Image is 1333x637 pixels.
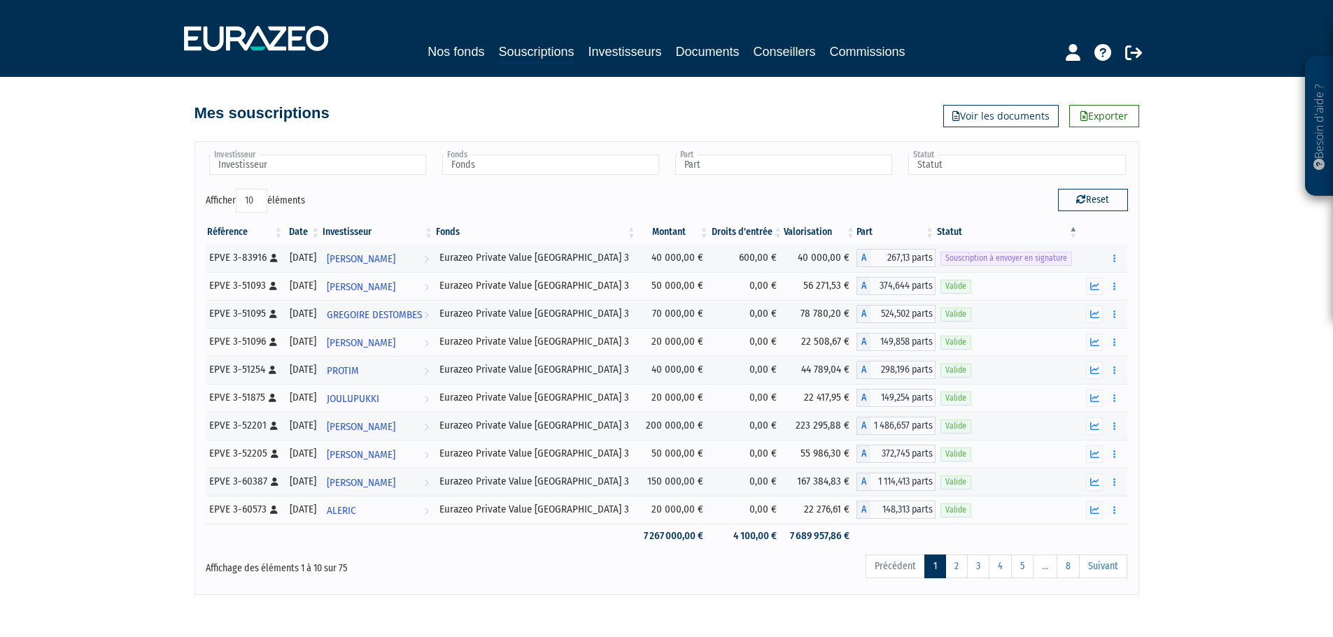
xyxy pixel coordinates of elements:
[184,26,328,51] img: 1732889491-logotype_eurazeo_blanc_rvb.png
[289,446,316,461] div: [DATE]
[439,278,633,293] div: Eurazeo Private Value [GEOGRAPHIC_DATA] 3
[710,496,784,524] td: 0,00 €
[284,220,321,244] th: Date: activer pour trier la colonne par ordre croissant
[206,189,305,213] label: Afficher éléments
[856,277,870,295] span: A
[940,308,971,321] span: Valide
[830,42,905,62] a: Commissions
[327,386,379,412] span: JOULUPUKKI
[327,302,422,328] span: GREGOIRE DESTOMBES
[439,474,633,489] div: Eurazeo Private Value [GEOGRAPHIC_DATA] 3
[327,246,395,272] span: [PERSON_NAME]
[321,328,435,356] a: [PERSON_NAME]
[637,496,710,524] td: 20 000,00 €
[856,277,936,295] div: A - Eurazeo Private Value Europe 3
[439,390,633,405] div: Eurazeo Private Value [GEOGRAPHIC_DATA] 3
[289,390,316,405] div: [DATE]
[327,358,359,384] span: PROTIM
[710,384,784,412] td: 0,00 €
[209,502,280,517] div: EPVE 3-60573
[784,412,856,440] td: 223 295,88 €
[271,450,278,458] i: [Français] Personne physique
[424,330,429,356] i: Voir l'investisseur
[439,446,633,461] div: Eurazeo Private Value [GEOGRAPHIC_DATA] 3
[1058,189,1128,211] button: Reset
[784,384,856,412] td: 22 417,95 €
[327,498,356,524] span: ALERIC
[637,412,710,440] td: 200 000,00 €
[289,250,316,265] div: [DATE]
[940,475,971,489] span: Valide
[856,249,870,267] span: A
[588,42,661,62] a: Investisseurs
[637,272,710,300] td: 50 000,00 €
[945,554,968,578] a: 2
[1011,554,1034,578] a: 5
[856,305,870,323] span: A
[209,334,280,349] div: EPVE 3-51096
[209,390,280,405] div: EPVE 3-51875
[321,300,435,328] a: GREGOIRE DESTOMBES
[209,362,280,377] div: EPVE 3-51254
[321,244,435,272] a: [PERSON_NAME]
[676,42,740,62] a: Documents
[209,418,280,433] div: EPVE 3-52201
[784,524,856,548] td: 7 689 957,86 €
[710,300,784,328] td: 0,00 €
[710,412,784,440] td: 0,00 €
[870,501,936,519] span: 148,313 parts
[424,302,429,328] i: Voir l'investisseur
[270,422,278,430] i: [Français] Personne physique
[856,333,936,351] div: A - Eurazeo Private Value Europe 3
[321,220,435,244] th: Investisseur: activer pour trier la colonne par ordre croissant
[269,394,276,402] i: [Français] Personne physique
[870,445,936,463] span: 372,745 parts
[870,473,936,491] span: 1 114,413 parts
[270,506,278,514] i: [Français] Personne physique
[870,305,936,323] span: 524,502 parts
[940,252,1072,265] span: Souscription à envoyer en signature
[637,220,710,244] th: Montant: activer pour trier la colonne par ordre croissant
[271,478,278,486] i: [Français] Personne physique
[424,246,429,272] i: Voir l'investisseur
[424,358,429,384] i: Voir l'investisseur
[209,446,280,461] div: EPVE 3-52205
[269,310,277,318] i: [Français] Personne physique
[710,356,784,384] td: 0,00 €
[856,305,936,323] div: A - Eurazeo Private Value Europe 3
[856,501,870,519] span: A
[1311,64,1327,189] p: Besoin d'aide ?
[1069,105,1139,127] a: Exporter
[856,417,870,435] span: A
[940,448,971,461] span: Valide
[710,524,784,548] td: 4 100,00 €
[784,328,856,356] td: 22 508,67 €
[206,553,578,575] div: Affichage des éléments 1 à 10 sur 75
[940,392,971,405] span: Valide
[236,189,267,213] select: Afficheréléments
[710,272,784,300] td: 0,00 €
[784,272,856,300] td: 56 271,53 €
[289,278,316,293] div: [DATE]
[327,442,395,468] span: [PERSON_NAME]
[289,334,316,349] div: [DATE]
[940,420,971,433] span: Valide
[321,412,435,440] a: [PERSON_NAME]
[940,336,971,349] span: Valide
[940,280,971,293] span: Valide
[856,445,936,463] div: A - Eurazeo Private Value Europe 3
[784,496,856,524] td: 22 276,61 €
[856,389,870,407] span: A
[327,414,395,440] span: [PERSON_NAME]
[856,220,936,244] th: Part: activer pour trier la colonne par ordre croissant
[498,42,574,64] a: Souscriptions
[784,244,856,272] td: 40 000,00 €
[710,468,784,496] td: 0,00 €
[321,496,435,524] a: ALERIC
[289,418,316,433] div: [DATE]
[856,501,936,519] div: A - Eurazeo Private Value Europe 3
[321,384,435,412] a: JOULUPUKKI
[924,554,946,578] a: 1
[289,474,316,489] div: [DATE]
[637,244,710,272] td: 40 000,00 €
